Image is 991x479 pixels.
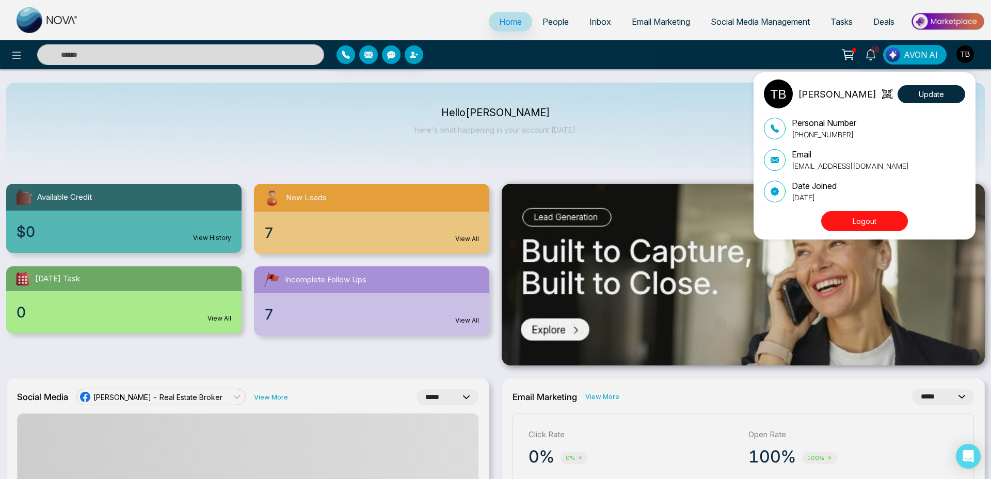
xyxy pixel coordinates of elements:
p: Date Joined [792,180,837,192]
p: Personal Number [792,117,856,129]
button: Logout [821,211,908,231]
p: [PERSON_NAME] [798,87,876,101]
p: [PHONE_NUMBER] [792,129,856,140]
p: [DATE] [792,192,837,203]
div: Open Intercom Messenger [956,444,981,469]
p: Email [792,148,909,161]
p: [EMAIL_ADDRESS][DOMAIN_NAME] [792,161,909,171]
button: Update [898,85,965,103]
